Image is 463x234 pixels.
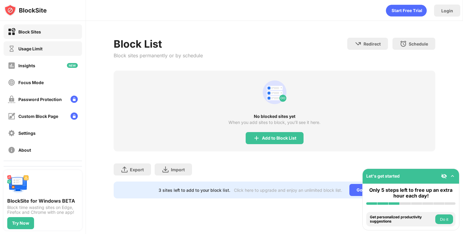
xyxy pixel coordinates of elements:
[8,112,15,120] img: customize-block-page-off.svg
[130,167,144,172] div: Export
[18,131,36,136] div: Settings
[349,184,391,196] div: Go Unlimited
[7,174,29,195] img: push-desktop.svg
[114,52,203,58] div: Block sites permanently or by schedule
[18,147,31,153] div: About
[449,173,455,179] img: omni-setup-toggle.svg
[8,62,15,69] img: insights-off.svg
[18,29,41,34] div: Block Sites
[8,146,15,154] img: about-off.svg
[8,96,15,103] img: password-protection-off.svg
[441,173,447,179] img: eye-not-visible.svg
[159,188,230,193] div: 3 sites left to add to your block list.
[409,41,428,46] div: Schedule
[435,214,453,224] button: Do it
[71,96,78,103] img: lock-menu.svg
[114,114,435,119] div: No blocked sites yet
[18,46,43,51] div: Usage Limit
[71,112,78,120] img: lock-menu.svg
[8,28,15,36] img: block-on.svg
[234,188,342,193] div: Click here to upgrade and enjoy an unlimited block list.
[441,8,453,13] div: Login
[366,187,455,199] div: Only 5 steps left to free up an extra hour each day!
[67,63,78,68] img: new-icon.svg
[8,129,15,137] img: settings-off.svg
[228,120,320,125] div: When you add sites to block, you’ll see it here.
[7,205,78,215] div: Block time wasting sites on Edge, Firefox and Chrome with one app!
[364,41,381,46] div: Redirect
[366,173,400,179] div: Let's get started
[260,78,289,107] div: animation
[18,63,35,68] div: Insights
[370,215,434,224] div: Get personalized productivity suggestions
[4,4,47,16] img: logo-blocksite.svg
[171,167,185,172] div: Import
[8,79,15,86] img: focus-off.svg
[262,136,296,141] div: Add to Block List
[18,80,44,85] div: Focus Mode
[8,45,15,52] img: time-usage-off.svg
[114,38,203,50] div: Block List
[12,221,29,226] div: Try Now
[386,5,427,17] div: animation
[7,198,78,204] div: BlockSite for Windows BETA
[18,114,58,119] div: Custom Block Page
[18,97,62,102] div: Password Protection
